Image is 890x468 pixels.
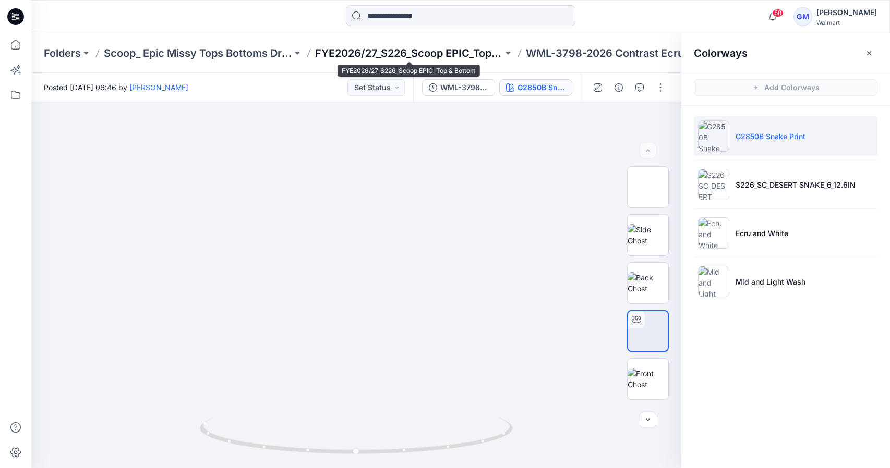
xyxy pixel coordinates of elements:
[628,368,668,390] img: Front Ghost
[816,19,877,27] div: Walmart
[315,46,503,60] a: FYE2026/27_S226_Scoop EPIC_Top & Bottom
[698,120,729,152] img: G2850B Snake Print
[816,6,877,19] div: [PERSON_NAME]
[610,79,627,96] button: Details
[518,82,566,93] div: G2850B Snake Print
[104,46,292,60] a: Scoop_ Epic Missy Tops Bottoms Dress
[628,224,668,246] img: Side Ghost
[698,169,729,200] img: S226_SC_DESERT SNAKE_6_12.6IN
[736,276,805,287] p: Mid and Light Wash
[44,82,188,93] span: Posted [DATE] 06:46 by
[422,79,495,96] button: WML-3798-2026 Contrast Ecru Shorts_Full Colorway
[698,266,729,297] img: Mid and Light Wash
[698,217,729,249] img: Ecru and White
[694,47,748,59] h2: Colorways
[499,79,572,96] button: G2850B Snake Print
[736,179,856,190] p: S226_SC_DESERT SNAKE_6_12.6IN
[526,46,714,60] p: WML-3798-2026 Contrast Ecru Shorts
[44,46,81,60] a: Folders
[736,131,805,142] p: G2850B Snake Print
[129,83,188,92] a: [PERSON_NAME]
[793,7,812,26] div: GM
[736,228,788,239] p: Ecru and White
[628,272,668,294] img: Back Ghost
[440,82,488,93] div: WML-3798-2026 Contrast Ecru Shorts_Full Colorway
[772,9,784,17] span: 58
